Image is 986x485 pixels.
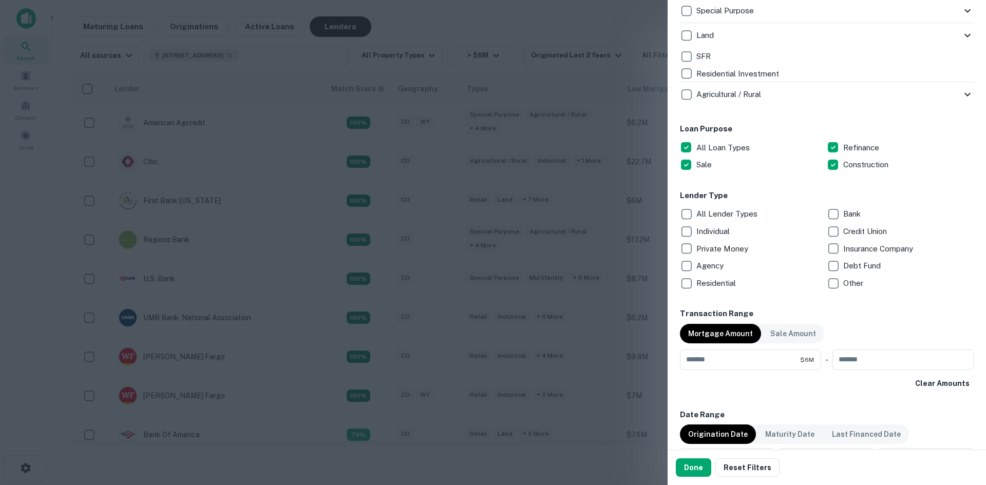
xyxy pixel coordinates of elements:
h6: Transaction Range [680,308,974,320]
p: Individual [696,225,732,238]
p: Special Purpose [696,5,756,17]
div: Agricultural / Rural [680,82,974,107]
p: Origination Date [688,429,748,440]
button: Clear Amounts [911,374,974,393]
p: Last Financed Date [832,429,901,440]
p: Residential [696,277,738,289]
button: 6 Months [879,448,974,467]
h6: Date Range [680,409,974,421]
p: Maturity Date [765,429,814,440]
p: Land [696,29,716,42]
p: Mortgage Amount [688,328,753,339]
p: All Loan Types [696,142,752,154]
button: 120 Days [779,448,874,467]
div: - [825,350,828,370]
button: Done [676,458,711,477]
p: Private Money [696,243,750,255]
p: Sale Amount [770,328,816,339]
div: Land [680,23,974,48]
p: Residential Investment [696,68,781,80]
p: Credit Union [843,225,889,238]
p: SFR [696,50,713,63]
p: Insurance Company [843,243,915,255]
h6: Loan Purpose [680,123,974,135]
p: Refinance [843,142,881,154]
h6: Lender Type [680,190,974,202]
span: $6M [800,355,814,364]
p: Sale [696,159,714,171]
p: Bank [843,208,863,220]
button: 90 Days [680,448,775,467]
p: Debt Fund [843,260,883,272]
iframe: Chat Widget [935,403,986,452]
button: Reset Filters [715,458,780,477]
p: All Lender Types [696,208,760,220]
p: Other [843,277,865,289]
p: Agricultural / Rural [696,88,763,101]
p: Construction [843,159,890,171]
p: Agency [696,260,726,272]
